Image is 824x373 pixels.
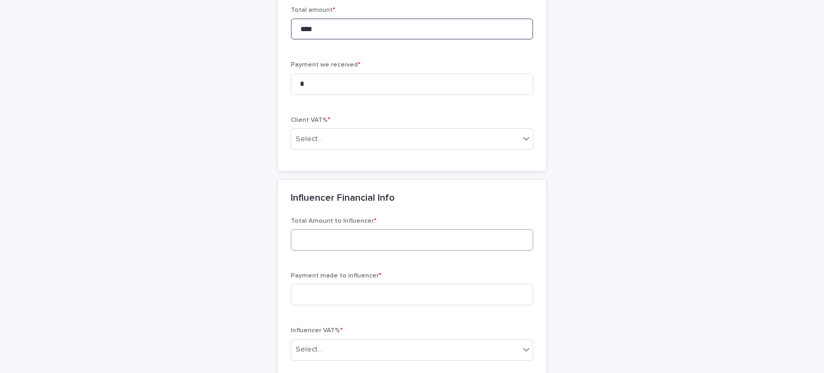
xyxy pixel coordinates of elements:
span: Influencer VAT% [291,327,343,334]
span: Payment we received [291,62,360,68]
h2: Influencer Financial Info [291,193,395,204]
div: Select... [296,134,322,145]
span: Total amount [291,7,335,13]
span: Payment made to influencer [291,273,381,279]
span: Client VAT% [291,117,330,123]
div: Select... [296,344,322,355]
span: Total Amount to Influencer [291,218,377,224]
